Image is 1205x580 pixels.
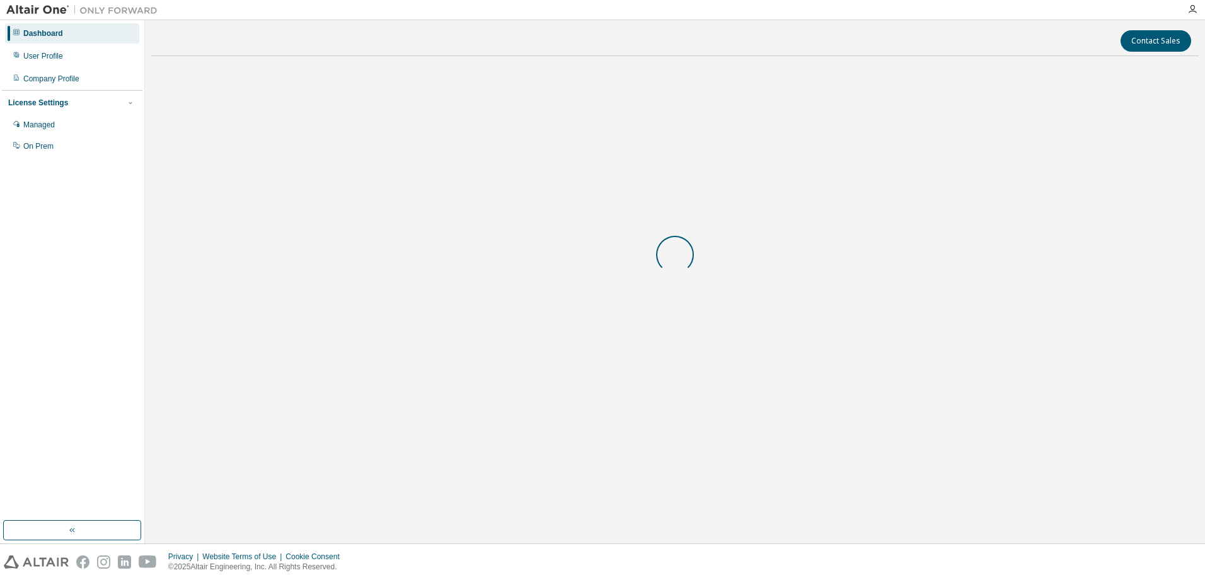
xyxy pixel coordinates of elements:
div: Privacy [168,552,202,562]
div: Cookie Consent [285,552,347,562]
div: On Prem [23,141,54,151]
img: instagram.svg [97,555,110,569]
div: Managed [23,120,55,130]
img: linkedin.svg [118,555,131,569]
img: youtube.svg [139,555,157,569]
img: facebook.svg [76,555,89,569]
img: Altair One [6,4,164,16]
div: Website Terms of Use [202,552,285,562]
div: Dashboard [23,28,63,38]
div: License Settings [8,98,68,108]
button: Contact Sales [1121,30,1191,52]
div: User Profile [23,51,63,61]
div: Company Profile [23,74,79,84]
img: altair_logo.svg [4,555,69,569]
p: © 2025 Altair Engineering, Inc. All Rights Reserved. [168,562,347,572]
